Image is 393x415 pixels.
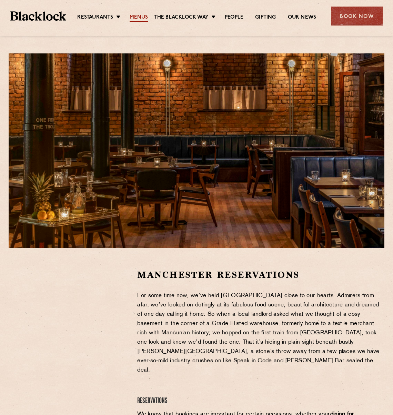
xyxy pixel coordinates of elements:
[137,396,384,406] h4: Reservations
[154,14,209,22] a: The Blacklock Way
[331,7,383,26] div: Book Now
[29,269,107,373] iframe: OpenTable make booking widget
[225,14,243,22] a: People
[137,291,384,375] p: For some time now, we’ve held [GEOGRAPHIC_DATA] close to our hearts. Admirers from afar, we’ve lo...
[137,269,384,281] h2: Manchester Reservations
[255,14,276,22] a: Gifting
[77,14,113,22] a: Restaurants
[288,14,316,22] a: Our News
[130,14,148,22] a: Menus
[10,11,66,21] img: BL_Textured_Logo-footer-cropped.svg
